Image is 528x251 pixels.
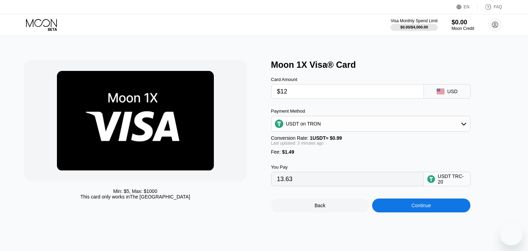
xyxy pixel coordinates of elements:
div: USDT on TRON [286,121,321,127]
div: USDT TRC-20 [438,173,467,185]
div: Payment Method [271,108,470,114]
input: $0.00 [277,84,418,98]
div: Card Amount [271,77,424,82]
div: You Pay [271,164,424,170]
div: USDT on TRON [271,117,470,131]
div: Continue [372,199,470,212]
div: EN [464,5,470,9]
iframe: Button to launch messaging window [500,223,522,245]
div: Visa Monthly Spend Limit$0.00/$4,000.00 [391,18,437,31]
div: Continue [411,203,431,208]
div: Fee : [271,149,470,155]
span: 1 USDT ≈ $0.99 [310,135,342,141]
div: USD [447,89,458,94]
div: FAQ [478,3,502,10]
div: $0.00 [452,19,474,26]
div: Min: $ 5 , Max: $ 1000 [113,188,157,194]
div: Moon Credit [452,26,474,31]
div: This card only works in The [GEOGRAPHIC_DATA] [80,194,190,200]
div: FAQ [494,5,502,9]
div: Visa Monthly Spend Limit [391,18,437,23]
div: EN [456,3,478,10]
div: $0.00 / $4,000.00 [400,25,428,29]
div: Moon 1X Visa® Card [271,60,511,70]
span: $1.49 [282,149,294,155]
div: Back [271,199,369,212]
div: Last updated: 3 minutes ago [271,141,470,146]
div: Back [315,203,325,208]
div: $0.00Moon Credit [452,19,474,31]
div: Conversion Rate: [271,135,470,141]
